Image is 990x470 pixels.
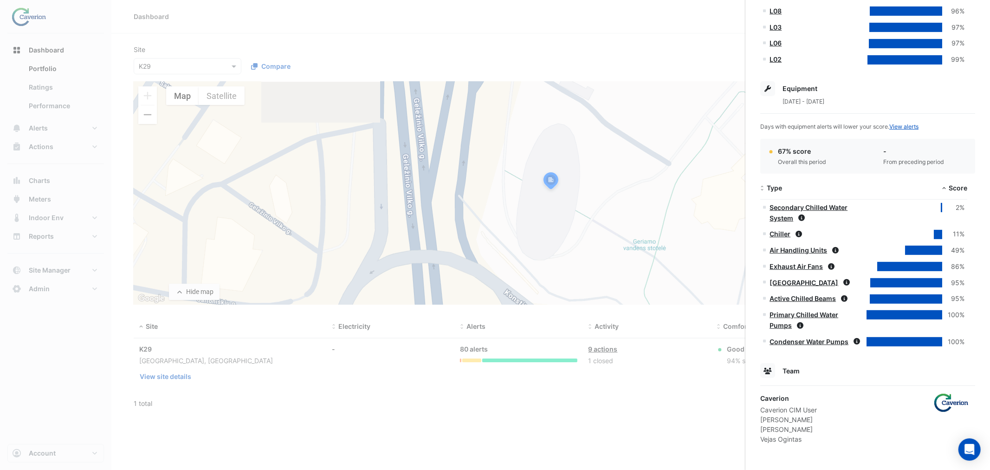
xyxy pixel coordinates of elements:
[770,55,782,63] a: L02
[783,367,800,375] span: Team
[884,158,945,166] div: From preceding period
[767,184,782,192] span: Type
[942,229,964,240] div: 11%
[783,98,824,105] span: [DATE] - [DATE]
[783,85,817,92] span: Equipment
[884,146,945,156] div: -
[778,158,826,166] div: Overall this period
[770,246,827,254] a: Air Handling Units
[942,245,964,256] div: 49%
[942,261,964,272] div: 86%
[770,294,836,302] a: Active Chilled Beams
[933,393,975,412] img: Caverion
[760,424,817,434] div: [PERSON_NAME]
[770,23,782,31] a: L03
[942,294,964,304] div: 95%
[760,123,919,130] span: Days with equipment alerts will lower your score.
[770,39,782,47] a: L06
[942,6,964,17] div: 96%
[770,230,790,238] a: Chiller
[942,38,964,49] div: 97%
[942,22,964,33] div: 97%
[889,123,919,130] a: View alerts
[760,434,817,444] div: Vejas Ogintas
[770,7,782,15] a: L08
[770,338,848,346] a: Condenser Water Pumps
[760,393,817,403] div: Caverion
[770,279,838,287] a: [GEOGRAPHIC_DATA]
[770,311,838,329] a: Primary Chilled Water Pumps
[760,415,817,424] div: [PERSON_NAME]
[942,54,964,65] div: 99%
[942,337,964,347] div: 100%
[770,203,848,222] a: Secondary Chilled Water System
[958,438,981,461] div: Open Intercom Messenger
[942,310,964,320] div: 100%
[949,184,967,192] span: Score
[942,278,964,288] div: 95%
[760,405,817,415] div: Caverion CIM User
[770,262,823,270] a: Exhaust Air Fans
[778,146,826,156] div: 67% score
[942,202,964,213] div: 2%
